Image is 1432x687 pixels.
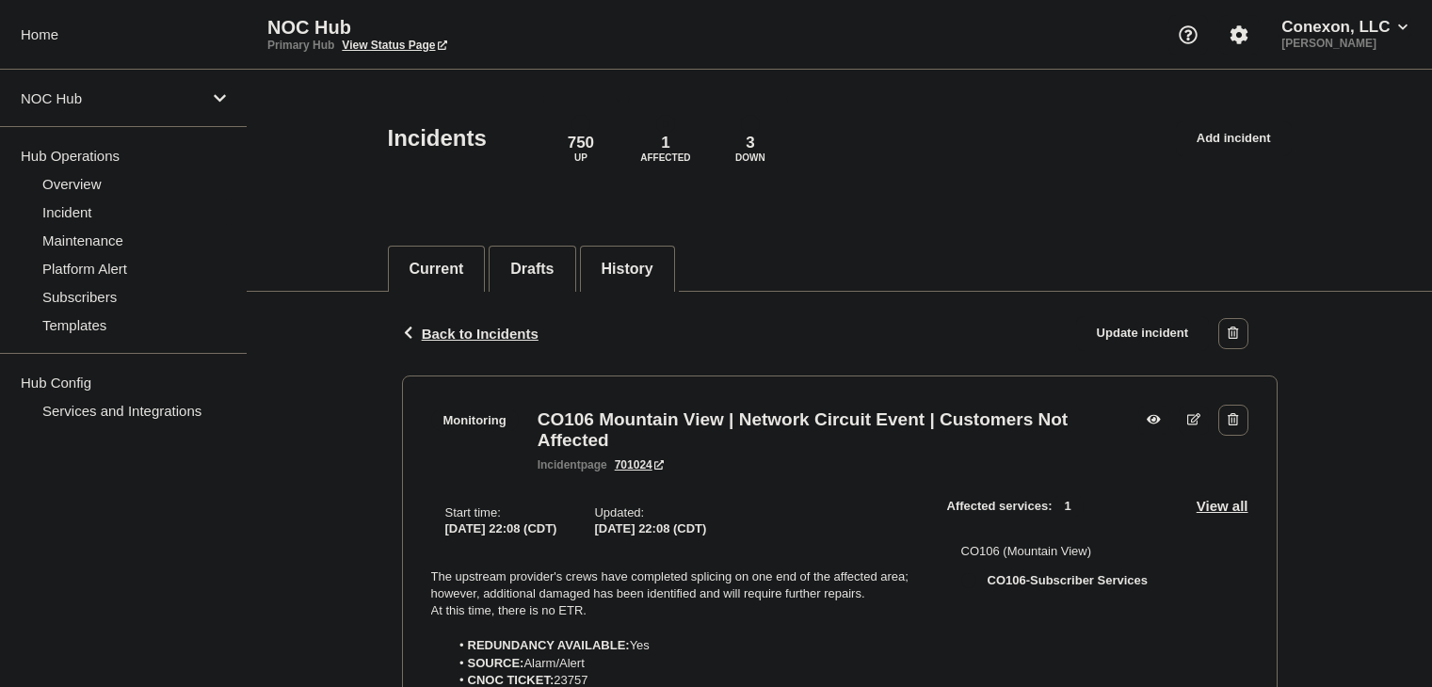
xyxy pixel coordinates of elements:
[615,458,664,471] a: 701024
[422,326,539,342] span: Back to Incidents
[445,521,557,535] span: [DATE] 22:08 (CDT)
[988,573,1149,588] span: CO106-Subscriber Services
[1053,495,1084,517] span: 1
[594,505,706,519] p: Updated :
[342,39,446,52] a: View Status Page
[574,152,587,163] p: Up
[746,134,754,152] p: 3
[1278,37,1411,50] p: [PERSON_NAME]
[468,673,555,687] strong: CNOC TICKET:
[468,638,630,652] strong: REDUNDANCY AVAILABLE:
[571,115,590,134] div: up
[267,17,644,39] p: NOC Hub
[602,261,653,278] button: History
[661,134,669,152] p: 1
[947,495,1093,517] span: Affected services:
[961,573,976,588] div: up
[538,458,607,471] p: page
[510,261,554,278] button: Drafts
[21,90,201,106] p: NOC Hub
[568,134,594,152] p: 750
[410,261,464,278] button: Current
[1278,18,1411,37] button: Conexon, LLC
[449,655,917,672] li: Alarm/Alert
[1076,316,1210,351] a: Update incident
[402,326,539,342] button: Back to Incidents
[1197,495,1248,517] button: View all
[431,568,917,603] p: The upstream provider's crews have completed splicing on one end of the affected area; however, a...
[594,519,706,535] div: [DATE] 22:08 (CDT)
[267,39,334,52] p: Primary Hub
[538,458,581,471] span: incident
[735,152,765,163] p: Down
[741,115,760,134] div: down
[431,409,519,431] span: Monitoring
[538,409,1119,451] h3: CO106 Mountain View | Network Circuit Event | Customers Not Affected
[388,125,487,152] h1: Incidents
[640,152,690,163] p: Affected
[1168,15,1208,55] button: Support
[449,637,917,654] li: Yes
[1176,121,1292,156] a: Add incident
[431,602,917,619] p: At this time, there is no ETR.
[445,505,557,519] p: Start time :
[656,115,675,134] div: affected
[1219,15,1259,55] button: Account settings
[961,544,1149,558] p: CO106 (Mountain View)
[468,656,524,670] strong: SOURCE:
